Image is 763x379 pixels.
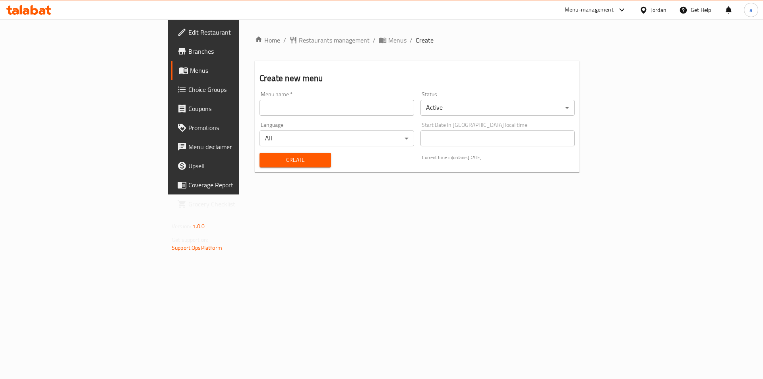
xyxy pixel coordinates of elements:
a: Upsell [171,156,295,175]
a: Branches [171,42,295,61]
span: Coverage Report [188,180,289,190]
a: Coupons [171,99,295,118]
li: / [410,35,412,45]
span: Edit Restaurant [188,27,289,37]
span: Promotions [188,123,289,132]
a: Coverage Report [171,175,295,194]
span: Branches [188,47,289,56]
span: Choice Groups [188,85,289,94]
a: Support.OpsPlatform [172,243,222,253]
span: Version: [172,221,191,231]
a: Menus [379,35,407,45]
a: Menus [171,61,295,80]
a: Grocery Checklist [171,194,295,214]
a: Menu disclaimer [171,137,295,156]
span: Menus [190,66,289,75]
span: Menus [388,35,407,45]
span: a [749,6,752,14]
input: Please enter Menu name [259,100,414,116]
span: Create [266,155,325,165]
a: Restaurants management [289,35,370,45]
div: Active [420,100,575,116]
h2: Create new menu [259,72,575,84]
li: / [373,35,376,45]
span: Create [416,35,434,45]
span: Coupons [188,104,289,113]
span: Get support on: [172,235,208,245]
span: Restaurants management [299,35,370,45]
button: Create [259,153,331,167]
span: Upsell [188,161,289,171]
p: Current time in Jordan is [DATE] [422,154,575,161]
div: Menu-management [565,5,614,15]
span: Grocery Checklist [188,199,289,209]
div: All [259,130,414,146]
a: Promotions [171,118,295,137]
nav: breadcrumb [255,35,579,45]
span: 1.0.0 [192,221,205,231]
a: Edit Restaurant [171,23,295,42]
span: Menu disclaimer [188,142,289,152]
div: Jordan [651,6,666,14]
a: Choice Groups [171,80,295,99]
